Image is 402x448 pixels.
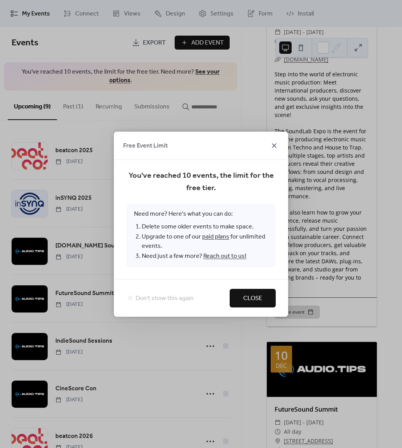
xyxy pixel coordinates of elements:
[142,232,268,251] li: Upgrade to one of our for unlimited events.
[126,170,276,194] span: You've reached 10 events, the limit for the free tier.
[142,251,268,261] li: Need just a few more?
[123,141,168,151] span: Free Event Limit
[203,250,246,262] a: Reach out to us!
[202,231,229,243] a: paid plans
[142,222,268,232] li: Delete some older events to make space.
[126,204,276,267] span: Need more? Here's what you can do:
[230,289,276,307] button: Close
[136,294,194,303] span: Don't show this again
[243,294,262,303] span: Close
